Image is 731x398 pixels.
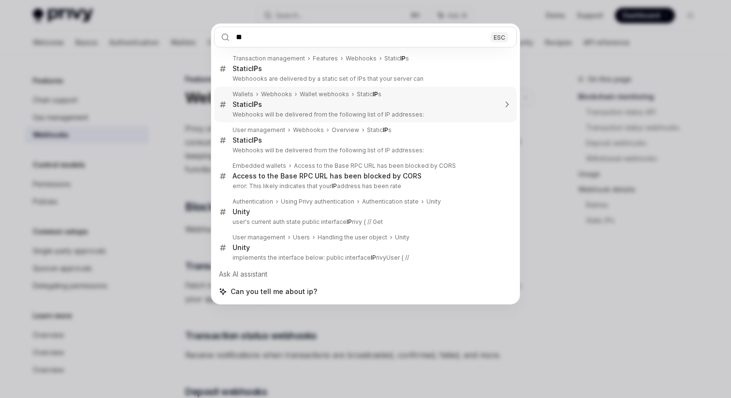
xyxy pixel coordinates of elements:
[318,234,387,241] div: Handling the user object
[233,198,273,206] div: Authentication
[357,90,381,98] div: Static s
[233,234,285,241] div: User management
[233,100,262,109] div: Static s
[261,90,292,98] div: Webhooks
[293,126,324,134] div: Webhooks
[252,100,258,108] b: IP
[252,64,258,73] b: IP
[491,32,508,42] div: ESC
[395,234,409,241] div: Unity
[383,126,388,133] b: IP
[233,147,497,154] p: Webhooks will be delivered from the following list of IP addresses:
[332,182,337,190] b: IP
[371,254,376,261] b: IP
[281,198,354,206] div: Using Privy authentication
[233,126,285,134] div: User management
[233,182,497,190] p: error: This likely indicates that your address has been rate
[214,265,517,283] div: Ask AI assistant
[233,64,262,73] div: Static s
[293,234,310,241] div: Users
[252,136,258,144] b: IP
[233,136,262,145] div: Static s
[362,198,419,206] div: Authentication state
[233,55,305,62] div: Transaction management
[384,55,409,62] div: Static s
[346,55,377,62] div: Webhooks
[400,55,406,62] b: IP
[332,126,359,134] div: Overview
[233,75,497,83] p: Webhoooks are delivered by a static set of IPs that your server can
[233,218,497,226] p: user's current auth state public interface rivy { // Get
[367,126,392,134] div: Static s
[233,90,253,98] div: Wallets
[233,207,250,216] div: Unity
[233,172,422,180] div: Access to the Base RPC URL has been blocked by CORS
[231,287,317,296] span: Can you tell me about ip?
[426,198,441,206] div: Unity
[294,162,456,170] div: Access to the Base RPC URL has been blocked by CORS
[373,90,378,98] b: IP
[233,162,286,170] div: Embedded wallets
[300,90,349,98] div: Wallet webhooks
[233,111,497,118] p: Webhooks will be delivered from the following list of IP addresses:
[313,55,338,62] div: Features
[233,243,250,252] div: Unity
[233,254,497,262] p: implements the interface below: public interface rivyUser { //
[347,218,352,225] b: IP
